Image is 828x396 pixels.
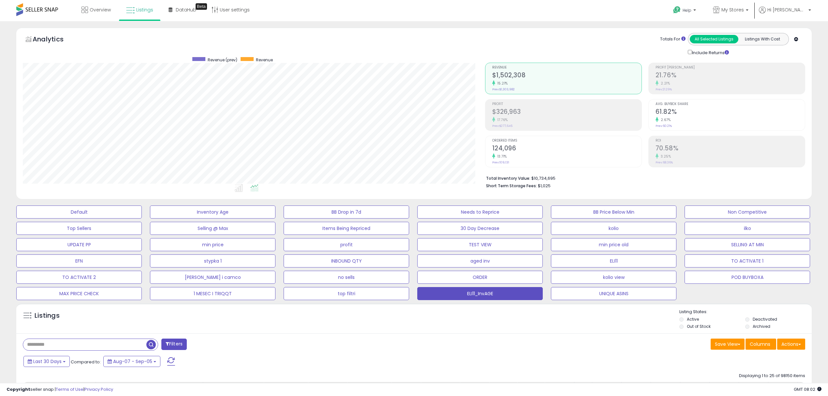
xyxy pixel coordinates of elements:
div: Totals For [660,36,686,42]
button: Non Competitive [685,206,810,219]
button: UPDATE PP [16,238,142,251]
span: Profit [PERSON_NAME] [656,66,805,69]
div: Displaying 1 to 25 of 98150 items [739,373,805,379]
li: $10,734,695 [486,174,801,182]
span: Last 30 Days [33,358,62,365]
button: Items Being Repriced [284,222,409,235]
span: Columns [750,341,770,347]
h2: $1,502,308 [492,71,642,80]
small: Prev: 109,131 [492,160,509,164]
button: Filters [161,339,187,350]
h2: 124,096 [492,145,642,153]
button: stypka 1 [150,254,275,267]
span: Overview [90,7,111,13]
a: Privacy Policy [84,386,113,392]
label: Active [687,316,699,322]
small: 2.21% [658,81,670,86]
button: Listings With Cost [738,35,787,43]
button: Save View [711,339,745,350]
h2: $326,963 [492,108,642,117]
small: Prev: 68.36% [656,160,673,164]
button: POD BUYBOXA [685,271,810,284]
small: Prev: $277,646 [492,124,512,128]
label: Deactivated [753,316,777,322]
span: Revenue (prev) [208,57,237,63]
button: top filtri [284,287,409,300]
h2: 70.58% [656,145,805,153]
span: Listings [136,7,153,13]
button: Selling @ Max [150,222,275,235]
button: kolio view [551,271,676,284]
button: aged inv [417,254,543,267]
b: Total Inventory Value: [486,175,530,181]
button: UNIQUE ASINS [551,287,676,300]
span: Ordered Items [492,139,642,143]
small: 15.21% [495,81,508,86]
button: no sells [284,271,409,284]
h2: 61.82% [656,108,805,117]
small: 13.71% [495,154,507,159]
b: Short Term Storage Fees: [486,183,537,189]
div: Include Returns [683,49,737,56]
button: TEST VIEW [417,238,543,251]
button: Inventory Age [150,206,275,219]
span: Aug-07 - Sep-05 [113,358,152,365]
small: Prev: 60.21% [656,124,672,128]
span: Revenue [256,57,273,63]
button: Columns [746,339,776,350]
button: Actions [777,339,805,350]
span: Profit [492,102,642,106]
button: TO ACTIVATE 1 [685,254,810,267]
button: profit [284,238,409,251]
button: min price [150,238,275,251]
h5: Listings [35,311,60,320]
button: INBOUND QTY [284,254,409,267]
label: Out of Stock [687,324,711,329]
button: EFN [16,254,142,267]
span: DataHub [176,7,196,13]
span: Revenue [492,66,642,69]
button: SELLING AT MIN [685,238,810,251]
span: Avg. Buybox Share [656,102,805,106]
h2: 21.76% [656,71,805,80]
strong: Copyright [7,386,30,392]
small: Prev: $1,303,982 [492,87,515,91]
button: All Selected Listings [690,35,738,43]
button: ELI11 [551,254,676,267]
label: Archived [753,324,770,329]
span: Help [683,8,691,13]
button: MAX PRICE CHECK [16,287,142,300]
button: [PERSON_NAME] i camco [150,271,275,284]
a: Help [668,1,702,21]
a: Hi [PERSON_NAME] [759,7,811,21]
button: Aug-07 - Sep-05 [103,356,160,367]
button: ORDER [417,271,543,284]
i: Get Help [673,6,681,14]
span: $1,025 [538,183,551,189]
button: kolio [551,222,676,235]
button: min price old [551,238,676,251]
button: 30 Day Decrease [417,222,543,235]
button: Default [16,206,142,219]
h5: Analytics [33,35,76,45]
a: Terms of Use [56,386,83,392]
p: Listing States: [679,309,812,315]
button: ELI11_InvAGE [417,287,543,300]
small: Prev: 21.29% [656,87,672,91]
button: TO ACTIVATE 2 [16,271,142,284]
div: Tooltip anchor [196,3,207,10]
button: 1 MESEC I TRIQQT [150,287,275,300]
span: My Stores [721,7,744,13]
button: BB Price Below Min [551,206,676,219]
button: Top Sellers [16,222,142,235]
button: Needs to Reprice [417,206,543,219]
small: 17.76% [495,117,508,122]
button: BB Drop in 7d [284,206,409,219]
span: 2025-10-6 08:02 GMT [794,386,821,392]
span: Hi [PERSON_NAME] [767,7,806,13]
span: Compared to: [71,359,101,365]
span: ROI [656,139,805,143]
small: 2.67% [658,117,671,122]
button: Last 30 Days [23,356,70,367]
div: seller snap | | [7,387,113,393]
